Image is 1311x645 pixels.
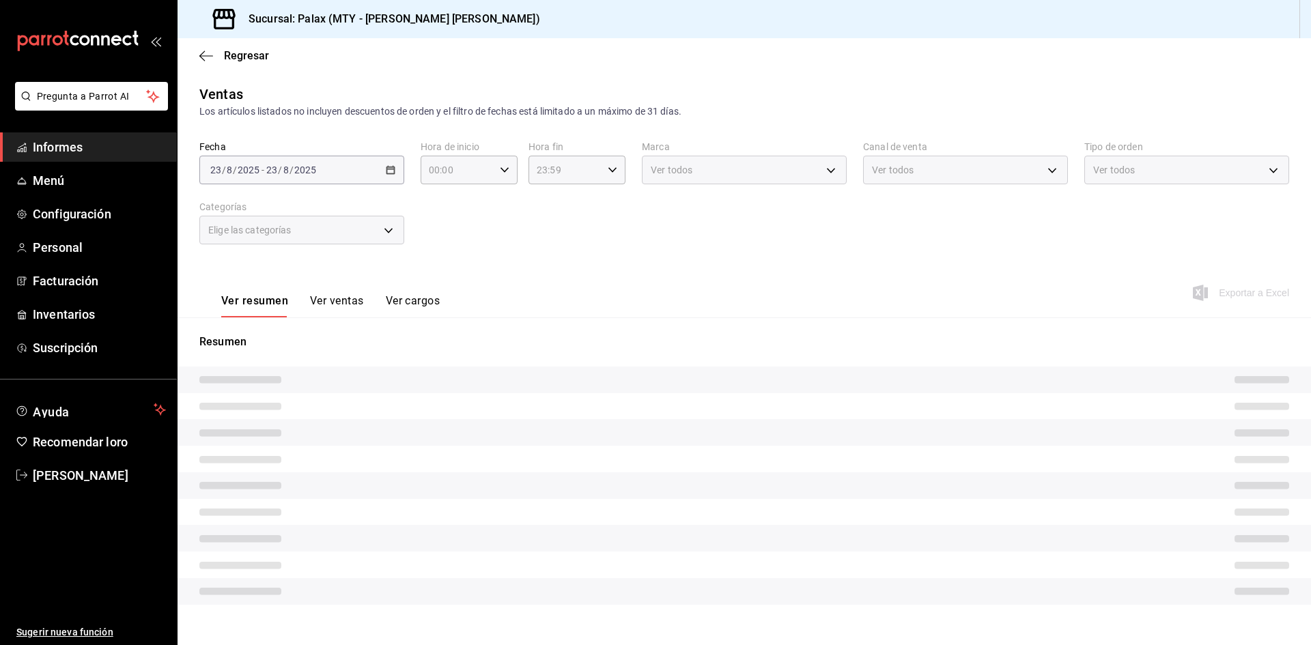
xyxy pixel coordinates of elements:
font: Los artículos listados no incluyen descuentos de orden y el filtro de fechas está limitado a un m... [199,106,681,117]
font: Fecha [199,141,226,152]
font: Resumen [199,335,246,348]
a: Pregunta a Parrot AI [10,99,168,113]
font: Marca [642,141,670,152]
input: ---- [237,164,260,175]
font: [PERSON_NAME] [33,468,128,483]
font: Suscripción [33,341,98,355]
input: ---- [294,164,317,175]
font: Informes [33,140,83,154]
button: Regresar [199,49,269,62]
font: Facturación [33,274,98,288]
font: Categorías [199,201,246,212]
font: / [222,164,226,175]
font: Elige las categorías [208,225,292,235]
font: / [278,164,282,175]
font: Hora de inicio [421,141,479,152]
font: Ver cargos [386,294,440,307]
input: -- [266,164,278,175]
input: -- [283,164,290,175]
font: Sucursal: Palax (MTY - [PERSON_NAME] [PERSON_NAME]) [249,12,540,25]
font: Tipo de orden [1084,141,1143,152]
font: Configuración [33,207,111,221]
font: Ver todos [1093,164,1135,175]
font: Ayuda [33,405,70,419]
font: Inventarios [33,307,95,321]
font: Sugerir nueva función [16,627,113,637]
font: / [233,164,237,175]
div: pestañas de navegación [221,293,440,317]
input: -- [210,164,222,175]
font: Ver resumen [221,294,288,307]
font: Ventas [199,86,243,102]
input: -- [226,164,233,175]
font: Ver todos [872,164,914,175]
font: Ver todos [651,164,692,175]
button: Pregunta a Parrot AI [15,82,168,111]
font: Regresar [224,49,269,62]
font: Ver ventas [310,294,364,307]
font: Menú [33,173,65,188]
button: abrir_cajón_menú [150,35,161,46]
font: Hora fin [528,141,563,152]
font: / [290,164,294,175]
font: Recomendar loro [33,435,128,449]
font: - [262,164,264,175]
font: Canal de venta [863,141,927,152]
font: Personal [33,240,83,255]
font: Pregunta a Parrot AI [37,91,130,102]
